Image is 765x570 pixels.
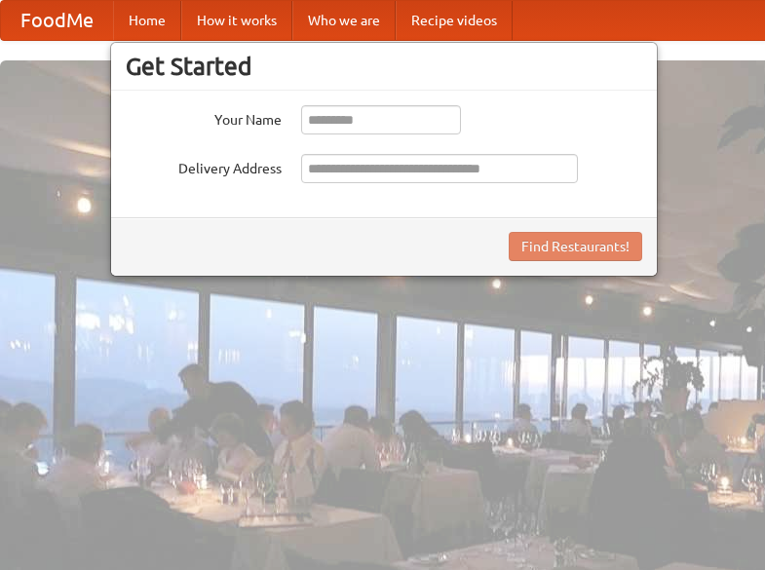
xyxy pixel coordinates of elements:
[113,1,181,40] a: Home
[396,1,513,40] a: Recipe videos
[509,232,642,261] button: Find Restaurants!
[181,1,292,40] a: How it works
[126,52,642,81] h3: Get Started
[1,1,113,40] a: FoodMe
[126,154,282,178] label: Delivery Address
[292,1,396,40] a: Who we are
[126,105,282,130] label: Your Name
